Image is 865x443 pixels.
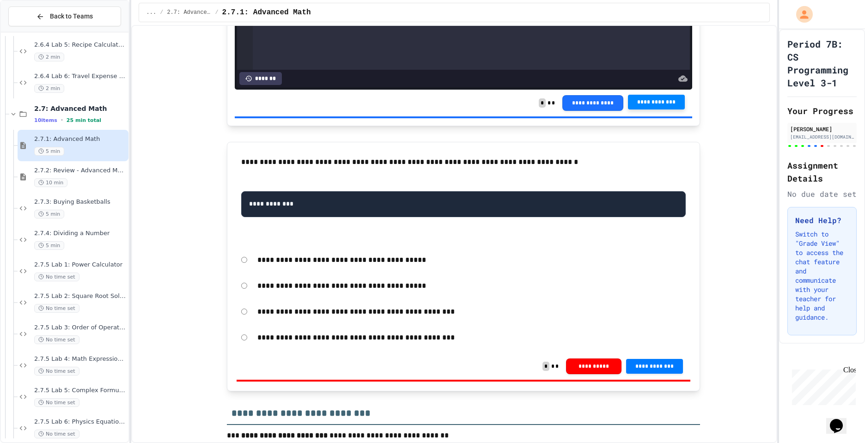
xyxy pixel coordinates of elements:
[788,366,856,405] iframe: chat widget
[34,355,127,363] span: 2.7.5 Lab 4: Math Expression Builder
[795,230,849,322] p: Switch to "Grade View" to access the chat feature and communicate with your teacher for help and ...
[790,125,854,133] div: [PERSON_NAME]
[34,84,64,93] span: 2 min
[160,9,163,16] span: /
[34,292,127,300] span: 2.7.5 Lab 2: Square Root Solver
[34,335,79,344] span: No time set
[34,178,67,187] span: 10 min
[50,12,93,21] span: Back to Teams
[34,104,127,113] span: 2.7: Advanced Math
[795,215,849,226] h3: Need Help?
[222,7,311,18] span: 2.7.1: Advanced Math
[8,6,121,26] button: Back to Teams
[34,210,64,218] span: 5 min
[61,116,63,124] span: •
[786,4,815,25] div: My Account
[787,37,857,89] h1: Period 7B: CS Programming Level 3-1
[34,398,79,407] span: No time set
[4,4,64,59] div: Chat with us now!Close
[34,135,127,143] span: 2.7.1: Advanced Math
[34,147,64,156] span: 5 min
[34,53,64,61] span: 2 min
[34,367,79,376] span: No time set
[34,167,127,175] span: 2.7.2: Review - Advanced Math
[34,387,127,394] span: 2.7.5 Lab 5: Complex Formula Calculator
[34,304,79,313] span: No time set
[34,241,64,250] span: 5 min
[34,117,57,123] span: 10 items
[34,230,127,237] span: 2.7.4: Dividing a Number
[34,41,127,49] span: 2.6.4 Lab 5: Recipe Calculator Repair
[146,9,157,16] span: ...
[215,9,218,16] span: /
[34,261,127,269] span: 2.7.5 Lab 1: Power Calculator
[67,117,101,123] span: 25 min total
[787,104,857,117] h2: Your Progress
[34,198,127,206] span: 2.7.3: Buying Basketballs
[787,188,857,200] div: No due date set
[34,418,127,426] span: 2.7.5 Lab 6: Physics Equation Solver
[826,406,856,434] iframe: chat widget
[787,159,857,185] h2: Assignment Details
[34,324,127,332] span: 2.7.5 Lab 3: Order of Operations Debugger
[34,430,79,438] span: No time set
[167,9,211,16] span: 2.7: Advanced Math
[34,73,127,80] span: 2.6.4 Lab 6: Travel Expense Calculator
[790,134,854,140] div: [EMAIL_ADDRESS][DOMAIN_NAME]
[34,273,79,281] span: No time set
